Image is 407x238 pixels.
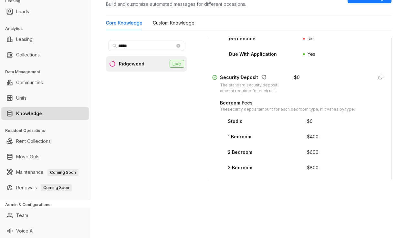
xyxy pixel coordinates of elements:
li: Maintenance [1,166,89,179]
div: $ 0 [294,74,300,81]
div: The standard security deposit amount required for each unit. [220,82,286,94]
a: Communities [16,76,43,89]
div: 1 Bedroom [228,133,251,140]
a: Units [16,92,26,104]
a: Move Outs [16,150,39,163]
a: Leasing [16,33,33,46]
div: Core Knowledge [106,19,142,26]
h3: Data Management [5,69,90,75]
div: Custom Knowledge [153,19,194,26]
h3: Analytics [5,26,90,32]
li: Leads [1,5,89,18]
li: Team [1,209,89,222]
a: Knowledge [16,107,42,120]
span: Live [170,60,184,68]
span: close-circle [176,44,180,48]
a: Leads [16,5,29,18]
h3: Resident Operations [5,128,90,134]
div: $ 0 [307,118,313,125]
div: 3 Bedroom [228,164,252,171]
li: Knowledge [1,107,89,120]
span: Yes [308,51,315,57]
a: Team [16,209,28,222]
li: Leasing [1,33,89,46]
li: Units [1,92,89,104]
div: Studio [228,118,243,125]
div: Refundable [229,35,256,42]
span: No [308,36,314,41]
div: $ 800 [307,164,318,171]
div: Due With Application [229,51,277,58]
span: Coming Soon [47,169,78,176]
div: $ 600 [307,149,318,156]
div: $ 400 [307,133,318,140]
div: Build and customize automated messages for different occasions. [106,1,246,7]
li: Voice AI [1,224,89,237]
span: search [112,44,117,48]
h3: Admin & Configurations [5,202,90,208]
li: Collections [1,48,89,61]
div: 2 Bedroom [228,149,252,156]
li: Rent Collections [1,135,89,148]
a: RenewalsComing Soon [16,181,72,194]
a: Voice AI [16,224,34,237]
span: Coming Soon [41,184,72,191]
div: Ridgewood [119,60,144,67]
a: Collections [16,48,40,61]
div: Security Deposit [220,74,286,82]
div: The security deposit amount for each bedroom type, if it varies by type. [220,106,355,113]
li: Communities [1,76,89,89]
a: Rent Collections [16,135,51,148]
li: Move Outs [1,150,89,163]
li: Renewals [1,181,89,194]
div: Bedroom Fees [220,99,355,106]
